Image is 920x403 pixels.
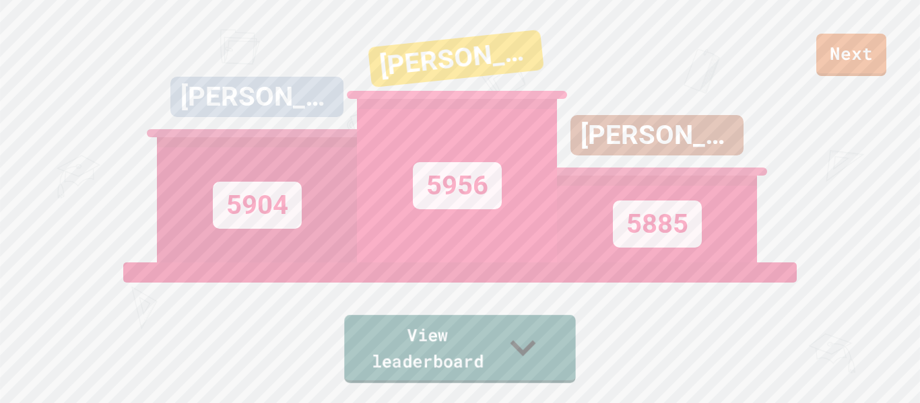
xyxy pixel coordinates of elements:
[570,115,744,155] div: [PERSON_NAME]
[413,162,502,209] div: 5956
[816,34,886,76] a: Next
[344,315,575,383] a: View leaderboard
[170,77,343,117] div: [PERSON_NAME]
[368,30,544,87] div: [PERSON_NAME]
[613,200,702,248] div: 5885
[213,182,302,229] div: 5904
